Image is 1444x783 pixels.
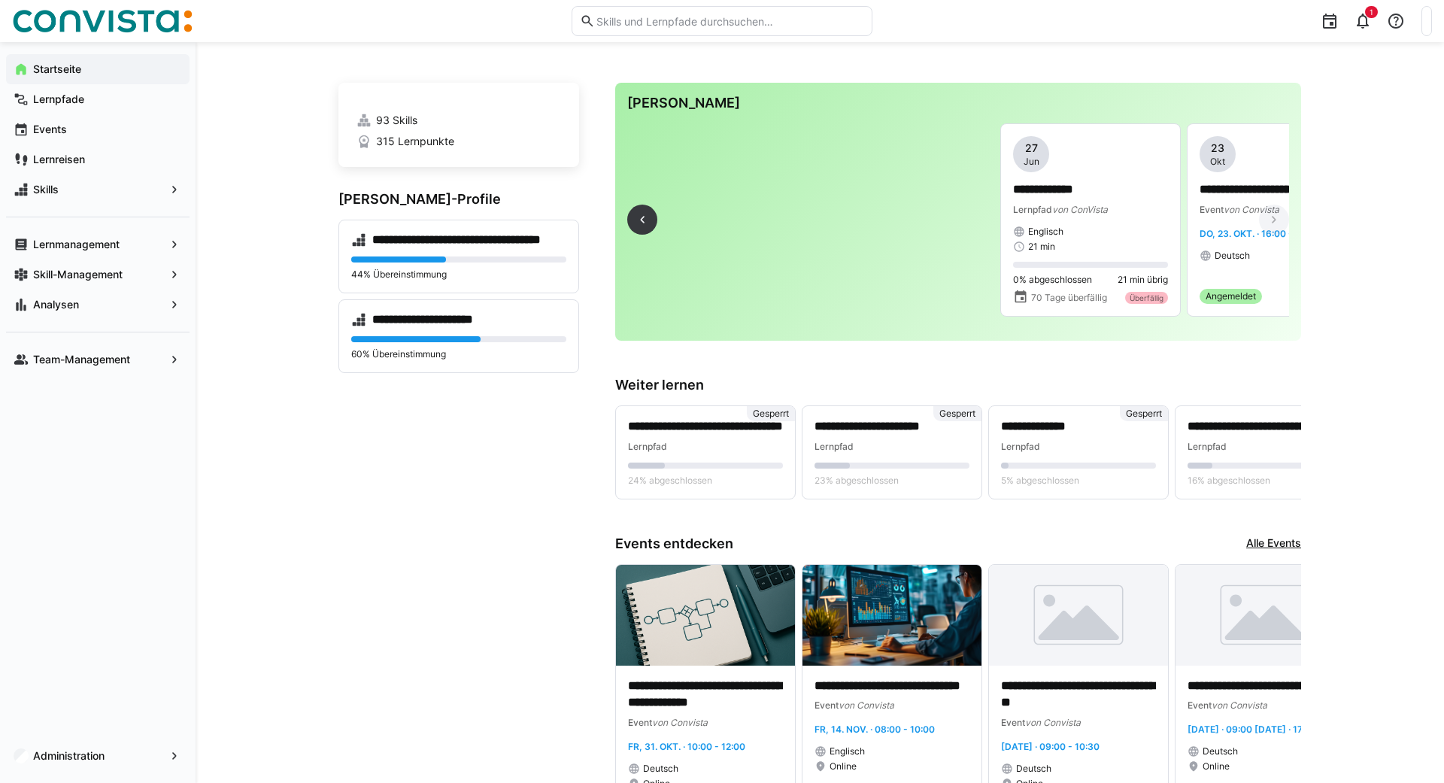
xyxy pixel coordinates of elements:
[1188,441,1227,452] span: Lernpfad
[1001,475,1079,487] span: 5% abgeschlossen
[652,717,708,728] span: von Convista
[628,741,745,752] span: Fr, 31. Okt. · 10:00 - 12:00
[1188,700,1212,711] span: Event
[1212,700,1267,711] span: von Convista
[1001,741,1100,752] span: [DATE] · 09:00 - 10:30
[939,408,975,420] span: Gesperrt
[1246,536,1301,552] a: Alle Events
[595,14,864,28] input: Skills und Lernpfade durchsuchen…
[628,475,712,487] span: 24% abgeschlossen
[830,745,865,757] span: Englisch
[376,134,454,149] span: 315 Lernpunkte
[815,441,854,452] span: Lernpfad
[753,408,789,420] span: Gesperrt
[815,724,935,735] span: Fr, 14. Nov. · 08:00 - 10:00
[1028,241,1055,253] span: 21 min
[356,113,561,128] a: 93 Skills
[839,700,894,711] span: von Convista
[1025,141,1038,156] span: 27
[1176,565,1355,666] img: image
[1001,441,1040,452] span: Lernpfad
[1188,724,1317,735] span: [DATE] · 09:00 [DATE] · 17:00
[351,269,566,281] p: 44% Übereinstimmung
[1024,156,1039,168] span: Jun
[1016,763,1051,775] span: Deutsch
[989,565,1168,666] img: image
[1013,274,1092,286] span: 0% abgeschlossen
[1200,228,1320,239] span: Do, 23. Okt. · 16:00 - 18:00
[830,760,857,772] span: Online
[351,348,566,360] p: 60% Übereinstimmung
[643,763,678,775] span: Deutsch
[628,441,667,452] span: Lernpfad
[627,95,1289,111] h3: [PERSON_NAME]
[616,565,795,666] img: image
[1013,204,1052,215] span: Lernpfad
[615,536,733,552] h3: Events entdecken
[1370,8,1373,17] span: 1
[338,191,579,208] h3: [PERSON_NAME]-Profile
[615,377,1301,393] h3: Weiter lernen
[1031,292,1107,304] span: 70 Tage überfällig
[1025,717,1081,728] span: von Convista
[1125,292,1168,304] div: Überfällig
[1206,290,1256,302] span: Angemeldet
[815,700,839,711] span: Event
[1211,141,1224,156] span: 23
[1188,475,1270,487] span: 16% abgeschlossen
[815,475,899,487] span: 23% abgeschlossen
[1126,408,1162,420] span: Gesperrt
[1001,717,1025,728] span: Event
[1203,760,1230,772] span: Online
[1224,204,1279,215] span: von Convista
[1200,204,1224,215] span: Event
[376,113,417,128] span: 93 Skills
[1028,226,1063,238] span: Englisch
[802,565,981,666] img: image
[1210,156,1225,168] span: Okt
[1118,274,1168,286] span: 21 min übrig
[628,717,652,728] span: Event
[1203,745,1238,757] span: Deutsch
[1215,250,1250,262] span: Deutsch
[1052,204,1108,215] span: von ConVista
